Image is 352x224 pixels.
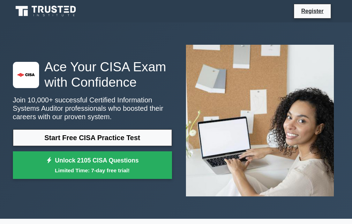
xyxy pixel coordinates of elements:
[13,151,172,179] a: Unlock 2105 CISA QuestionsLimited Time: 7-day free trial!
[22,166,163,174] small: Limited Time: 7-day free trial!
[297,7,328,15] a: Register
[13,129,172,146] a: Start Free CISA Practice Test
[13,96,172,121] p: Join 10,000+ successful Certified Information Systems Auditor professionals who boosted their car...
[13,59,172,90] h1: Ace Your CISA Exam with Confidence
